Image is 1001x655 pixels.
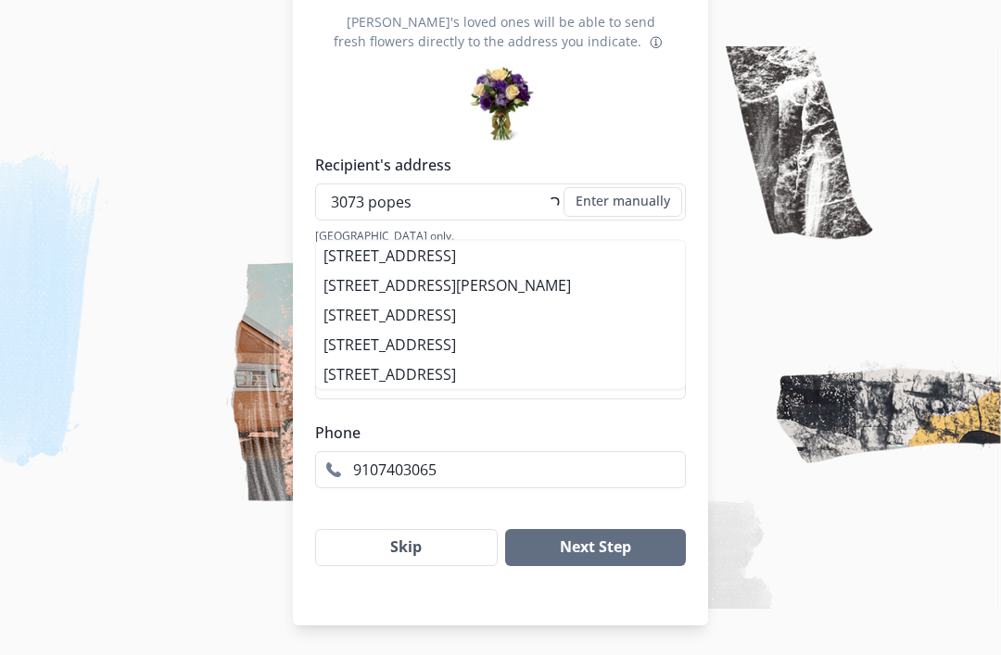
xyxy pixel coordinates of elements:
label: Phone [315,422,675,444]
label: Recipient's address [315,154,675,176]
li: [STREET_ADDRESS] [316,241,685,271]
input: Search address [315,183,686,220]
button: Skip [315,529,498,566]
button: About flower deliveries [645,31,667,54]
button: Enter manually [564,187,682,217]
button: Next Step [505,529,686,566]
div: Preview of some flower bouquets [466,62,536,132]
div: [GEOGRAPHIC_DATA] only. [315,228,686,244]
p: [PERSON_NAME]'s loved ones will be able to send fresh flowers directly to the address you indicate. [315,12,686,55]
